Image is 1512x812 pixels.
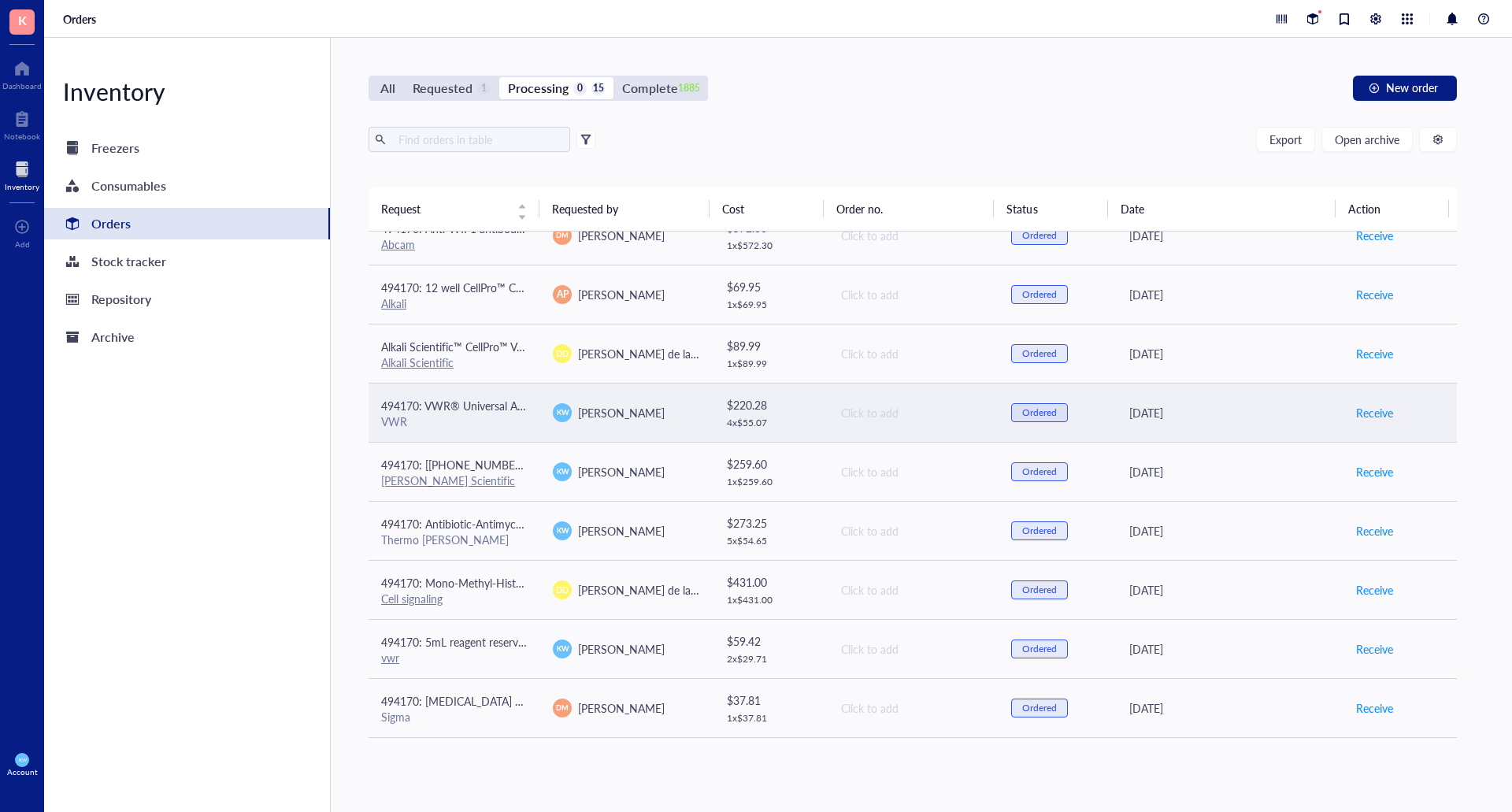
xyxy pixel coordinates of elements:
[1022,288,1057,301] div: Ordered
[841,522,986,539] div: Click to add
[381,398,774,413] span: 494170: VWR® Universal Aerosol Filter Pipet Tips, Racked, Sterile, 100 - 1000 µl
[827,560,999,619] td: Click to add
[727,298,815,311] div: 1 x $ 69.95
[381,516,569,532] span: 494170: Antibiotic-Antimycotic (100X)
[727,632,815,650] div: $ 59.42
[727,691,815,709] div: $ 37.81
[841,463,986,480] div: Click to add
[1355,400,1394,425] button: Receive
[1355,518,1394,543] button: Receive
[1129,581,1330,599] div: [DATE]
[381,354,454,370] a: Alkali Scientific
[1355,695,1394,721] button: Receive
[44,284,330,315] a: Repository
[381,473,515,488] a: [PERSON_NAME] Scientific
[1335,133,1399,146] span: Open archive
[381,295,406,311] a: Alkali
[392,128,564,151] input: Find orders in table
[1355,282,1394,307] button: Receive
[556,643,569,654] span: KW
[1356,227,1393,244] span: Receive
[994,187,1107,231] th: Status
[727,396,815,413] div: $ 220.28
[380,77,395,99] div: All
[1353,76,1457,101] button: New order
[578,582,780,598] span: [PERSON_NAME] de la [PERSON_NAME]
[1356,463,1393,480] span: Receive
[7,767,38,777] div: Account
[1022,525,1057,537] div: Ordered
[1129,699,1330,717] div: [DATE]
[44,246,330,277] a: Stock tracker
[727,337,815,354] div: $ 89.99
[727,594,815,606] div: 1 x $ 431.00
[381,650,399,666] a: vwr
[827,619,999,678] td: Click to add
[1129,345,1330,362] div: [DATE]
[573,82,587,95] div: 0
[1356,581,1393,599] span: Receive
[91,288,151,310] div: Repository
[578,700,665,716] span: [PERSON_NAME]
[1336,187,1450,231] th: Action
[578,464,665,480] span: [PERSON_NAME]
[841,404,986,421] div: Click to add
[369,187,539,231] th: Request
[1129,286,1330,303] div: [DATE]
[381,200,508,217] span: Request
[578,641,665,657] span: [PERSON_NAME]
[827,265,999,324] td: Click to add
[381,693,684,709] span: 494170: [MEDICAL_DATA] MOLECULAR BIOLOGY REAGENT
[381,591,443,606] a: Cell signaling
[578,523,665,539] span: [PERSON_NAME]
[556,407,569,418] span: KW
[727,239,815,252] div: 1 x $ 572.30
[1129,227,1330,244] div: [DATE]
[727,476,815,488] div: 1 x $ 259.60
[539,187,710,231] th: Requested by
[1129,463,1330,480] div: [DATE]
[91,137,139,159] div: Freezers
[381,634,736,650] span: 494170: 5mL reagent reservoir - individually wrapped, sterile (pack of 50)
[578,346,780,362] span: [PERSON_NAME] de la [PERSON_NAME]
[578,405,665,421] span: [PERSON_NAME]
[578,228,665,243] span: [PERSON_NAME]
[381,532,528,547] div: Thermo [PERSON_NAME]
[841,581,986,599] div: Click to add
[727,573,815,591] div: $ 431.00
[381,280,743,295] span: 494170: 12 well CellPro™ Cell Culture Plates with Lids, Flat Bottom, Sterile
[1355,577,1394,603] button: Receive
[381,221,576,236] span: 494170: Anti-WIF1 antibody [EPR9385]
[556,347,569,360] span: DD
[841,286,986,303] div: Click to add
[1256,127,1315,152] button: Export
[1269,133,1302,146] span: Export
[381,414,528,428] div: VWR
[727,514,815,532] div: $ 273.25
[1022,229,1057,242] div: Ordered
[727,535,815,547] div: 5 x $ 54.65
[1355,223,1394,248] button: Receive
[91,326,135,348] div: Archive
[1356,286,1393,303] span: Receive
[827,501,999,560] td: Click to add
[63,12,99,26] a: Orders
[44,76,330,107] div: Inventory
[1355,636,1394,662] button: Receive
[827,324,999,383] td: Click to add
[44,170,330,202] a: Consumables
[381,710,528,724] div: Sigma
[18,757,26,762] span: KW
[827,442,999,501] td: Click to add
[15,239,30,249] div: Add
[1022,406,1057,419] div: Ordered
[556,466,569,477] span: KW
[1355,341,1394,366] button: Receive
[1129,640,1330,658] div: [DATE]
[1108,187,1336,231] th: Date
[1022,584,1057,596] div: Ordered
[5,182,39,191] div: Inventory
[44,208,330,239] a: Orders
[1356,345,1393,362] span: Receive
[1022,702,1057,714] div: Ordered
